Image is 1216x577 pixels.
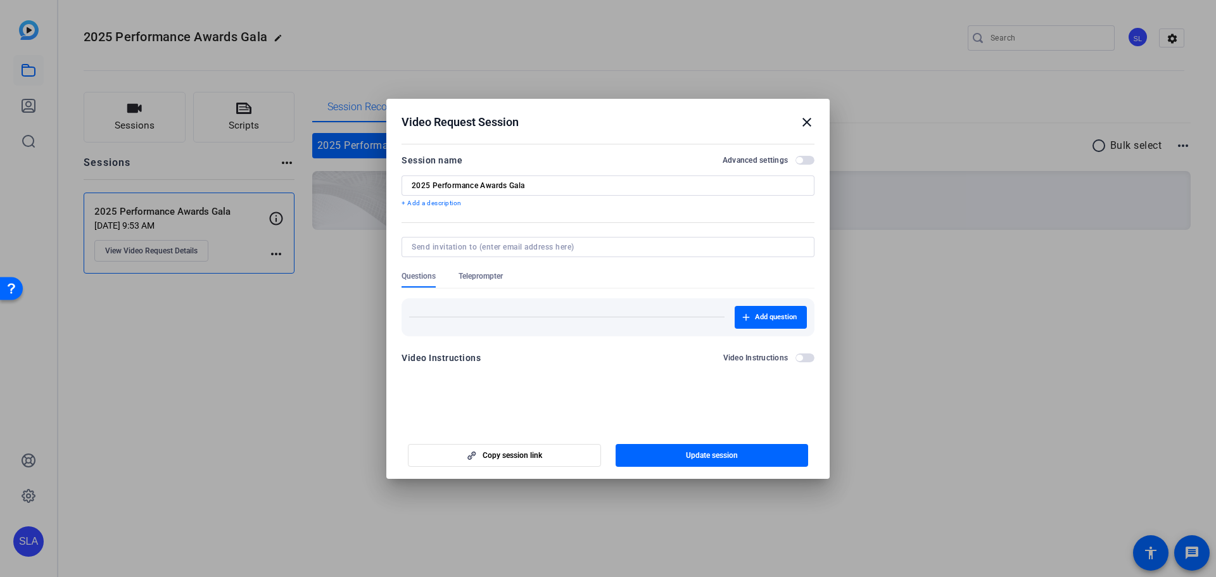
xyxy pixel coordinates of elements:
div: Video Request Session [402,115,814,130]
span: Questions [402,271,436,281]
p: + Add a description [402,198,814,208]
div: Video Instructions [402,350,481,365]
span: Copy session link [483,450,542,460]
mat-icon: close [799,115,814,130]
button: Add question [735,306,807,329]
span: Add question [755,312,797,322]
button: Update session [616,444,809,467]
input: Enter Session Name [412,181,804,191]
span: Teleprompter [459,271,503,281]
input: Send invitation to (enter email address here) [412,242,799,252]
button: Copy session link [408,444,601,467]
span: Update session [686,450,738,460]
h2: Advanced settings [723,155,788,165]
div: Session name [402,153,462,168]
h2: Video Instructions [723,353,788,363]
